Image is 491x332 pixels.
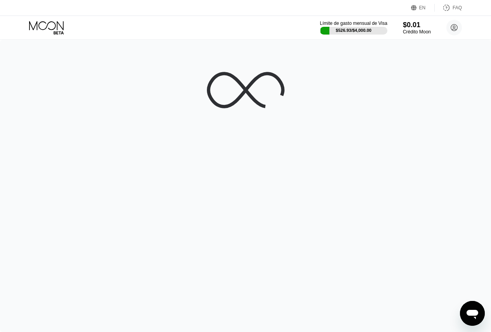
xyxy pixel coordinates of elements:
[403,21,431,29] div: $0.01
[435,4,462,12] div: FAQ
[453,5,462,10] div: FAQ
[460,301,485,326] iframe: Botón para iniciar la ventana de mensajería
[320,21,387,26] div: Límite de gasto mensual de Visa
[403,21,431,35] div: $0.01Crédito Moon
[419,5,426,10] div: EN
[411,4,435,12] div: EN
[336,28,371,33] div: $526.93 / $4,000.00
[403,29,431,35] div: Crédito Moon
[320,21,387,35] div: Límite de gasto mensual de Visa$526.93/$4,000.00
